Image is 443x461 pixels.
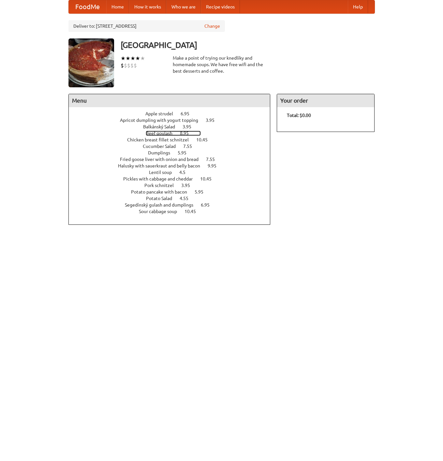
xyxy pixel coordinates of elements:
a: Help [348,0,368,13]
span: 7.55 [183,144,199,149]
span: 7.55 [206,157,221,162]
span: 10.45 [196,137,214,142]
a: How it works [129,0,166,13]
a: Potato Salad 4.55 [146,196,200,201]
span: 6.95 [181,111,196,116]
li: $ [127,62,130,69]
h3: [GEOGRAPHIC_DATA] [121,38,375,51]
li: ★ [126,55,130,62]
li: $ [124,62,127,69]
a: Pork schnitzel 3.95 [144,183,202,188]
a: Change [204,23,220,29]
span: Pickles with cabbage and cheddar [123,176,199,181]
span: Sour cabbage soup [139,209,184,214]
a: Who we are [166,0,201,13]
span: 3.95 [181,183,197,188]
a: Chicken breast fillet schnitzel 10.45 [127,137,220,142]
a: FoodMe [69,0,106,13]
span: 4.55 [180,196,195,201]
a: Fried goose liver with onion and bread 7.55 [120,157,227,162]
a: Sour cabbage soup 10.45 [139,209,208,214]
div: Deliver to: [STREET_ADDRESS] [68,20,225,32]
li: $ [134,62,137,69]
li: ★ [121,55,126,62]
li: ★ [140,55,145,62]
a: Balkánský Salad 3.95 [143,124,203,129]
span: 3.95 [206,118,221,123]
div: Make a point of trying our knedlíky and homemade soups. We have free wifi and the best desserts a... [173,55,271,74]
span: Dumplings [148,150,177,155]
span: Balkánský Salad [143,124,182,129]
a: Potato pancake with bacon 5.95 [131,189,215,194]
span: Potato pancake with bacon [131,189,194,194]
a: Halusky with sauerkraut and belly bacon 9.95 [118,163,229,168]
span: Potato Salad [146,196,179,201]
span: 3.95 [183,124,198,129]
span: 10.45 [200,176,218,181]
a: Recipe videos [201,0,240,13]
a: Home [106,0,129,13]
span: Beef goulash [146,131,179,136]
a: Lentil soup 4.5 [149,170,198,175]
h4: Menu [69,94,270,107]
span: Pork schnitzel [144,183,180,188]
li: $ [121,62,124,69]
img: angular.jpg [68,38,114,87]
li: ★ [135,55,140,62]
a: Pickles with cabbage and cheddar 10.45 [123,176,224,181]
span: 9.95 [208,163,223,168]
span: Apple strudel [145,111,180,116]
span: 5.95 [178,150,193,155]
span: 6.95 [201,202,216,208]
span: 10.45 [185,209,202,214]
span: 5.95 [195,189,210,194]
li: $ [130,62,134,69]
li: ★ [130,55,135,62]
h4: Your order [277,94,374,107]
a: Dumplings 5.95 [148,150,199,155]
a: Cucumber Salad 7.55 [143,144,204,149]
span: Lentil soup [149,170,178,175]
b: Total: $0.00 [287,113,311,118]
span: 8.95 [180,131,195,136]
span: Fried goose liver with onion and bread [120,157,205,162]
a: Apple strudel 6.95 [145,111,201,116]
span: Apricot dumpling with yogurt topping [120,118,205,123]
span: Cucumber Salad [143,144,182,149]
span: Halusky with sauerkraut and belly bacon [118,163,207,168]
a: Apricot dumpling with yogurt topping 3.95 [120,118,227,123]
a: Beef goulash 8.95 [146,131,201,136]
span: 4.5 [179,170,192,175]
span: Chicken breast fillet schnitzel [127,137,195,142]
span: Segedínský gulash and dumplings [125,202,200,208]
a: Segedínský gulash and dumplings 6.95 [125,202,222,208]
